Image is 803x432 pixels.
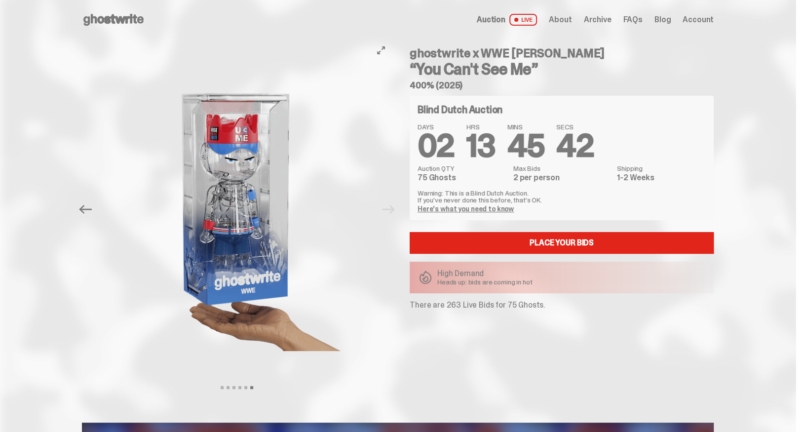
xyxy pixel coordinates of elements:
[513,165,611,172] dt: Max Bids
[410,301,714,309] p: There are 263 Live Bids for 75 Ghosts.
[410,232,714,254] a: Place your Bids
[437,278,533,285] p: Heads up: bids are coming in hot
[477,14,537,26] a: Auction LIVE
[556,125,594,166] span: 42
[238,386,241,389] button: View slide 4
[623,16,642,24] a: FAQs
[227,386,229,389] button: View slide 2
[410,61,714,77] h3: “You Can't See Me”
[418,125,455,166] span: 02
[509,14,537,26] span: LIVE
[583,16,611,24] a: Archive
[617,165,706,172] dt: Shipping
[375,44,387,56] button: View full-screen
[466,125,496,166] span: 13
[244,386,247,389] button: View slide 5
[221,386,224,389] button: View slide 1
[654,16,671,24] a: Blog
[466,123,496,130] span: HRS
[232,386,235,389] button: View slide 3
[410,47,714,59] h4: ghostwrite x WWE [PERSON_NAME]
[101,39,373,379] img: ghostwrite%20wwe%20scale.png
[418,165,507,172] dt: Auction QTY
[507,123,545,130] span: MINS
[418,204,514,213] a: Here's what you need to know
[507,125,545,166] span: 45
[477,16,505,24] span: Auction
[418,174,507,182] dd: 75 Ghosts
[549,16,572,24] a: About
[683,16,714,24] a: Account
[437,270,533,277] p: High Demand
[75,198,96,220] button: Previous
[556,123,594,130] span: SECS
[418,123,455,130] span: DAYS
[513,174,611,182] dd: 2 per person
[410,81,714,90] h5: 400% (2025)
[418,105,502,115] h4: Blind Dutch Auction
[250,386,253,389] button: View slide 6
[617,174,706,182] dd: 1-2 Weeks
[418,190,706,203] p: Warning: This is a Blind Dutch Auction. If you’ve never done this before, that’s OK.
